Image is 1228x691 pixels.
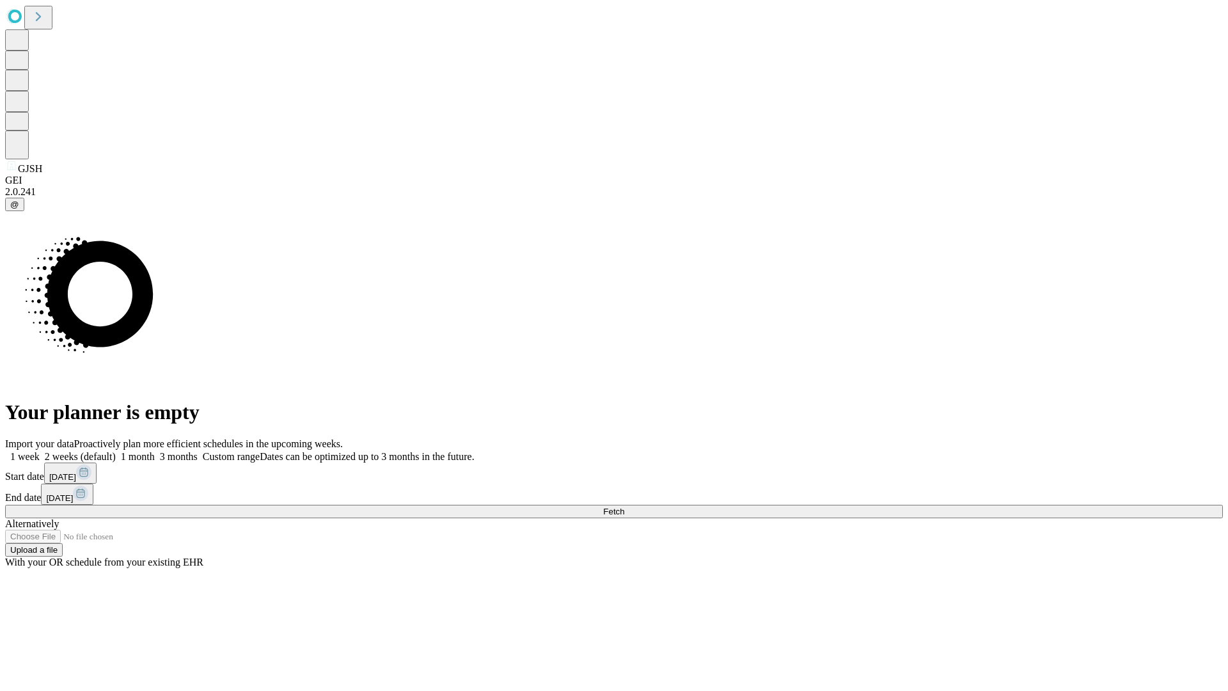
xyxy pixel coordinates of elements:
span: Custom range [203,451,260,462]
span: Fetch [603,507,624,516]
span: [DATE] [49,472,76,482]
span: @ [10,200,19,209]
button: @ [5,198,24,211]
div: Start date [5,463,1223,484]
span: Dates can be optimized up to 3 months in the future. [260,451,474,462]
span: [DATE] [46,493,73,503]
h1: Your planner is empty [5,401,1223,424]
button: Upload a file [5,543,63,557]
div: End date [5,484,1223,505]
div: GEI [5,175,1223,186]
button: [DATE] [41,484,93,505]
span: 1 week [10,451,40,462]
button: Fetch [5,505,1223,518]
span: Import your data [5,438,74,449]
span: Proactively plan more efficient schedules in the upcoming weeks. [74,438,343,449]
span: GJSH [18,163,42,174]
span: 3 months [160,451,198,462]
button: [DATE] [44,463,97,484]
span: 2 weeks (default) [45,451,116,462]
span: With your OR schedule from your existing EHR [5,557,203,568]
span: Alternatively [5,518,59,529]
span: 1 month [121,451,155,462]
div: 2.0.241 [5,186,1223,198]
